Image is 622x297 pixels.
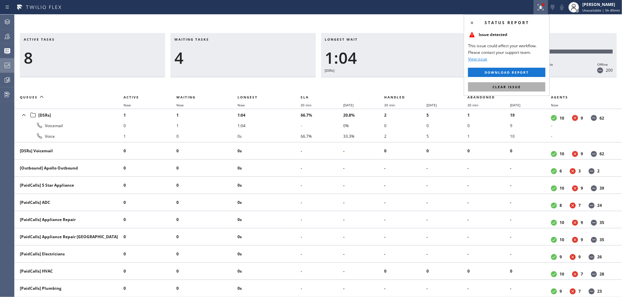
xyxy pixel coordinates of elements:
[301,95,309,99] span: SLA
[426,120,467,131] li: 0
[124,197,176,208] li: 0
[301,110,343,120] li: 66.7%
[384,249,426,259] li: -
[426,103,437,107] span: [DATE]
[124,214,176,225] li: 0
[551,254,557,260] dt: Available
[467,197,510,208] li: -
[20,95,38,99] span: Queues
[560,271,564,277] dd: 10
[551,271,557,277] dt: Available
[238,163,301,173] li: 0s
[510,249,551,259] li: -
[176,283,238,294] li: 0
[597,67,603,73] dt: Offline
[426,283,467,294] li: -
[301,163,343,173] li: -
[578,288,581,294] dd: 7
[343,146,384,156] li: -
[510,283,551,294] li: -
[384,283,426,294] li: -
[176,163,238,173] li: 0
[176,266,238,277] li: 0
[510,110,551,120] li: 19
[176,95,196,99] span: Waiting
[581,115,583,121] dd: 9
[578,203,581,208] dd: 7
[343,197,384,208] li: -
[551,237,557,243] dt: Available
[551,131,614,141] li: -
[384,266,426,277] li: 0
[325,67,462,73] div: [DSRs]
[238,146,301,156] li: 0s
[426,163,467,173] li: -
[124,103,131,107] span: Now
[467,283,510,294] li: -
[467,120,510,131] li: 0
[551,103,558,107] span: Now
[591,185,597,191] dt: Offline
[597,61,613,67] div: Offline
[238,95,258,99] span: Longest
[384,197,426,208] li: -
[301,283,343,294] li: -
[510,266,551,277] li: 0
[510,197,551,208] li: -
[589,203,595,208] dt: Offline
[384,103,395,107] span: 30 min
[384,131,426,141] li: 2
[20,132,118,140] div: Voice
[301,232,343,242] li: -
[325,37,358,42] span: Longest wait
[384,120,426,131] li: 0
[426,180,467,191] li: -
[301,180,343,191] li: -
[20,268,118,274] div: [PaidCalls] HVAC
[560,288,562,294] dd: 9
[510,120,551,131] li: 9
[124,266,176,277] li: 0
[560,220,564,225] dd: 10
[343,120,384,131] li: 0%
[124,249,176,259] li: 0
[467,131,510,141] li: 1
[301,103,312,107] span: 30 min
[510,163,551,173] li: -
[426,131,467,141] li: 5
[20,234,118,240] div: [PaidCalls] Appliance Repair [GEOGRAPHIC_DATA]
[600,151,604,157] dd: 62
[467,95,495,99] span: Abandoned
[551,115,557,121] dt: Available
[426,110,467,120] li: 5
[384,95,405,99] span: Handled
[124,146,176,156] li: 0
[343,232,384,242] li: -
[551,220,557,226] dt: Available
[301,249,343,259] li: -
[176,146,238,156] li: 0
[551,185,557,191] dt: Available
[578,254,581,260] dd: 9
[597,254,602,260] dd: 26
[301,131,343,141] li: 66.7%
[467,214,510,225] li: -
[384,163,426,173] li: -
[510,232,551,242] li: -
[600,185,604,191] dd: 39
[426,146,467,156] li: 0
[343,110,384,120] li: 20.8%
[238,103,245,107] span: Now
[467,146,510,156] li: 0
[467,180,510,191] li: -
[384,110,426,120] li: 2
[20,200,118,205] div: [PaidCalls] ADC
[20,148,118,154] div: [DSRs] Voicemail
[572,271,578,277] dt: Unavailable
[343,103,353,107] span: [DATE]
[24,48,161,67] div: 8
[343,131,384,141] li: 33.3%
[20,165,118,171] div: [Outbound] Apollo Outbound
[570,288,576,294] dt: Unavailable
[301,197,343,208] li: -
